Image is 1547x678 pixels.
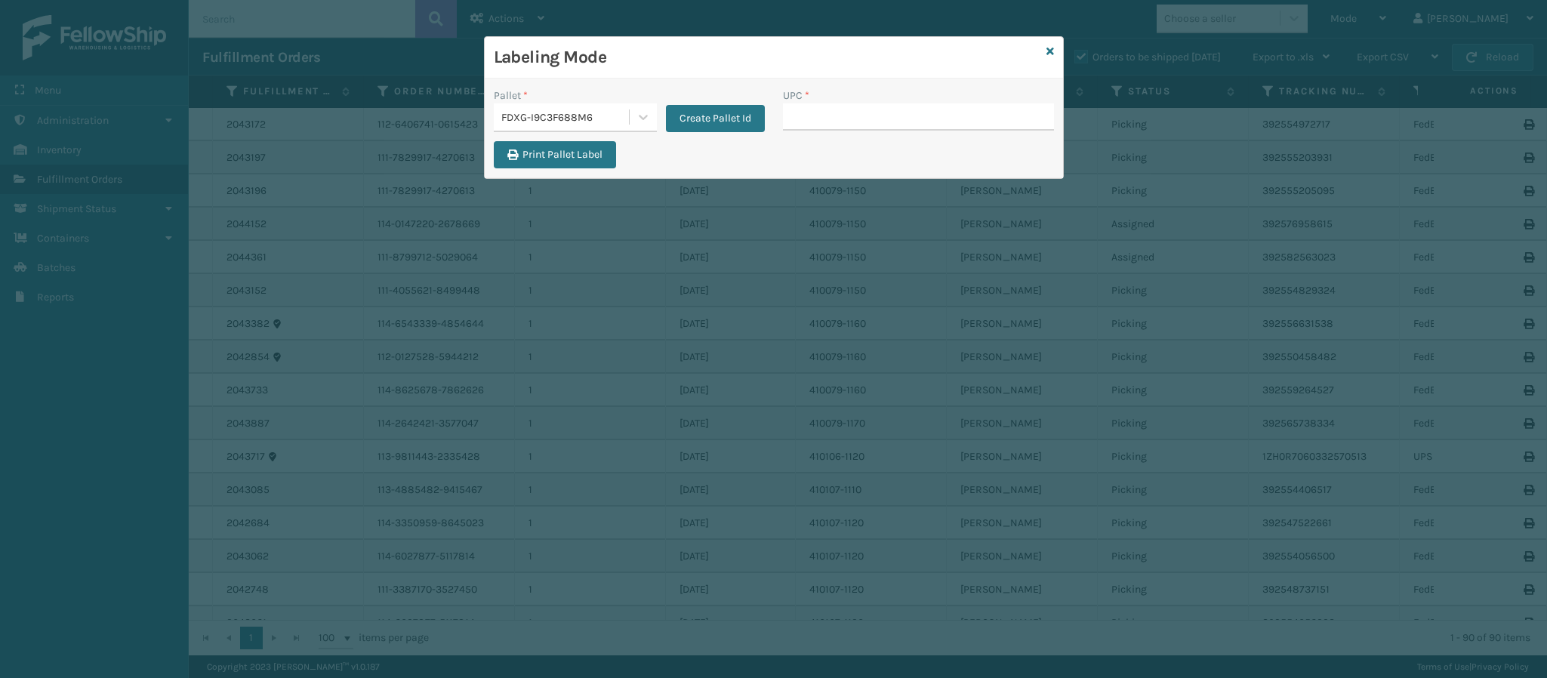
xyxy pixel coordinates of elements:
h3: Labeling Mode [494,46,1040,69]
div: FDXG-I9C3F688M6 [501,109,630,125]
button: Print Pallet Label [494,141,616,168]
label: UPC [783,88,809,103]
label: Pallet [494,88,528,103]
button: Create Pallet Id [666,105,765,132]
